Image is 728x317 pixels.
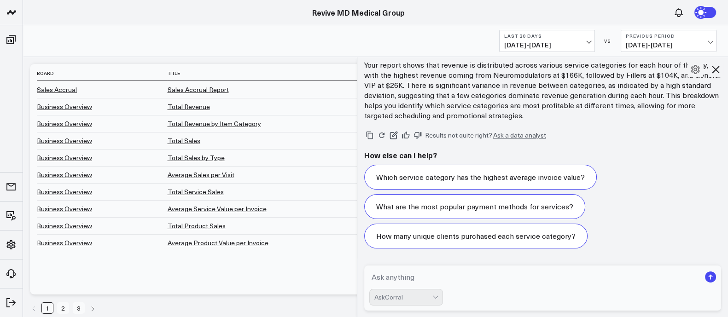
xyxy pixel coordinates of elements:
a: Average Service Value per Invoice [167,204,266,213]
a: Previous page [30,302,38,313]
th: Board [37,66,167,81]
a: Average Sales per Visit [167,170,234,179]
a: Sales Accrual Report [167,85,228,94]
a: Total Revenue [167,102,210,111]
a: Total Revenue by Item Category [167,119,261,128]
p: Your report shows that revenue is distributed across various service categories for each hour of ... [364,60,722,121]
a: Business Overview [37,119,92,128]
ul: Pagination [30,302,119,315]
button: Which service category has the highest average invoice value? [364,165,597,190]
span: Results not quite right? [425,131,492,139]
button: Last 30 Days[DATE]-[DATE] [499,30,595,52]
button: How many unique clients purchased each service category? [364,224,588,248]
a: Page 3 [73,302,85,313]
span: [DATE] - [DATE] [626,41,711,49]
a: Business Overview [37,221,92,230]
button: Copy [364,130,375,141]
a: Average Product Value per Invoice [167,238,268,247]
span: [DATE] - [DATE] [504,41,590,49]
button: What are the most popular payment methods for services? [364,194,585,219]
a: Page 2 [57,302,69,313]
div: VS [600,38,616,44]
a: Revive MD Medical Group [312,7,405,17]
div: AskCorral [374,294,432,301]
b: Last 30 Days [504,33,590,39]
a: Total Sales [167,136,200,145]
a: Sales Accrual [37,85,77,94]
a: Next page [88,302,96,313]
a: Business Overview [37,102,92,111]
button: Previous Period[DATE]-[DATE] [621,30,716,52]
a: Business Overview [37,136,92,145]
b: Previous Period [626,33,711,39]
h2: How else can I help? [364,150,722,160]
a: Business Overview [37,187,92,196]
a: Total Product Sales [167,221,225,230]
a: Total Sales by Type [167,153,224,162]
a: Ask a data analyst [493,132,546,138]
a: Business Overview [37,204,92,213]
a: Business Overview [37,170,92,179]
a: Total Service Sales [167,187,223,196]
a: Page 1 is your current page [41,302,53,313]
a: Business Overview [37,238,92,247]
a: Business Overview [37,153,92,162]
th: Title [167,66,391,81]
